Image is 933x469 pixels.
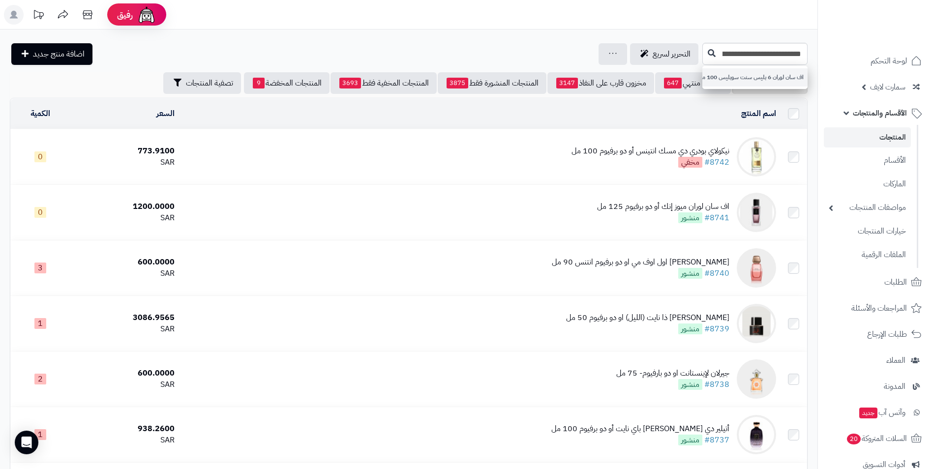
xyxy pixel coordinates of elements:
[870,80,905,94] span: سمارت لايف
[74,423,175,435] div: 938.2600
[547,72,654,94] a: مخزون قارب على النفاذ3147
[551,423,729,435] div: أتيلير دي [PERSON_NAME] باي نايت أو دو برفيوم 100 مل
[34,207,46,218] span: 0
[34,263,46,273] span: 3
[824,150,911,171] a: الأقسام
[851,301,907,315] span: المراجعات والأسئلة
[737,193,776,232] img: اف سان لوران ميوز إنك أو دو برفيوم 125 مل
[26,5,51,27] a: تحديثات المنصة
[331,72,437,94] a: المنتجات المخفية فقط3693
[34,318,46,329] span: 1
[824,127,911,147] a: المنتجات
[15,431,38,454] div: Open Intercom Messenger
[737,359,776,399] img: جيرلان لإينستانت او دو بارفيوم- 75 مل
[655,72,731,94] a: مخزون منتهي647
[824,270,927,294] a: الطلبات
[704,379,729,390] a: #8738
[556,78,578,88] span: 3147
[824,427,927,450] a: السلات المتروكة20
[704,267,729,279] a: #8740
[244,72,330,94] a: المنتجات المخفضة9
[886,353,905,367] span: العملاء
[824,401,927,424] a: وآتس آبجديد
[741,108,776,119] a: اسم المنتج
[653,48,691,60] span: التحرير لسريع
[858,406,905,419] span: وآتس آب
[566,312,729,323] div: [PERSON_NAME] ذا نايت (الليل) او دو برفيوم 50 مل
[853,106,907,120] span: الأقسام والمنتجات
[438,72,546,94] a: المنتجات المنشورة فقط3875
[552,257,729,268] div: [PERSON_NAME] اول اوف مي او دو برفيوم انتنس 90 مل
[678,268,702,279] span: منشور
[664,78,682,88] span: 647
[117,9,133,21] span: رفيق
[186,77,233,89] span: تصفية المنتجات
[704,434,729,446] a: #8737
[163,72,241,94] button: تصفية المنتجات
[866,27,924,47] img: logo-2.png
[74,312,175,323] div: 3086.9565
[74,257,175,268] div: 600.0000
[847,434,861,444] span: 20
[824,197,911,218] a: مواصفات المنتجات
[34,429,46,440] span: 1
[572,146,729,157] div: نيكولاي بودري دي مسك انتينس أو دو برفيوم 100 مل
[339,78,361,88] span: 3693
[74,268,175,279] div: SAR
[884,380,905,393] span: المدونة
[34,374,46,384] span: 2
[74,435,175,446] div: SAR
[597,201,729,212] div: اف سان لوران ميوز إنك أو دو برفيوم 125 مل
[824,221,911,242] a: خيارات المنتجات
[737,248,776,288] img: نارسيسو رودريغز اول اوف مي او دو برفيوم انتنس 90 مل
[871,54,907,68] span: لوحة التحكم
[74,146,175,157] div: 773.9100
[824,174,911,195] a: الماركات
[824,349,927,372] a: العملاء
[859,408,877,418] span: جديد
[704,323,729,335] a: #8739
[74,157,175,168] div: SAR
[824,244,911,265] a: الملفات الرقمية
[678,379,702,390] span: منشور
[74,201,175,212] div: 1200.0000
[678,157,702,168] span: مخفي
[616,368,729,379] div: جيرلان لإينستانت او دو بارفيوم- 75 مل
[824,375,927,398] a: المدونة
[884,275,907,289] span: الطلبات
[824,322,927,346] a: طلبات الإرجاع
[74,368,175,379] div: 600.0000
[74,323,175,335] div: SAR
[74,212,175,224] div: SAR
[253,78,265,88] span: 9
[846,432,907,445] span: السلات المتروكة
[447,78,468,88] span: 3875
[74,379,175,390] div: SAR
[704,156,729,168] a: #8742
[156,108,175,119] a: السعر
[30,108,50,119] a: الكمية
[678,435,702,445] span: منشور
[678,323,702,334] span: منشور
[33,48,85,60] span: اضافة منتج جديد
[704,212,729,224] a: #8741
[824,49,927,73] a: لوحة التحكم
[737,415,776,454] img: أتيلير دي أورس نوار باي نايت أو دو برفيوم 100 مل
[11,43,92,65] a: اضافة منتج جديد
[678,212,702,223] span: منشور
[702,68,808,87] a: اف سان لوران 6 بليس سنت سوبليس 100 مل
[737,137,776,176] img: نيكولاي بودري دي مسك انتينس أو دو برفيوم 100 مل
[137,5,156,25] img: ai-face.png
[34,151,46,162] span: 0
[737,304,776,343] img: فريدريك مال ذا نايت (الليل) او دو برفيوم 50 مل
[630,43,698,65] a: التحرير لسريع
[867,327,907,341] span: طلبات الإرجاع
[824,296,927,320] a: المراجعات والأسئلة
